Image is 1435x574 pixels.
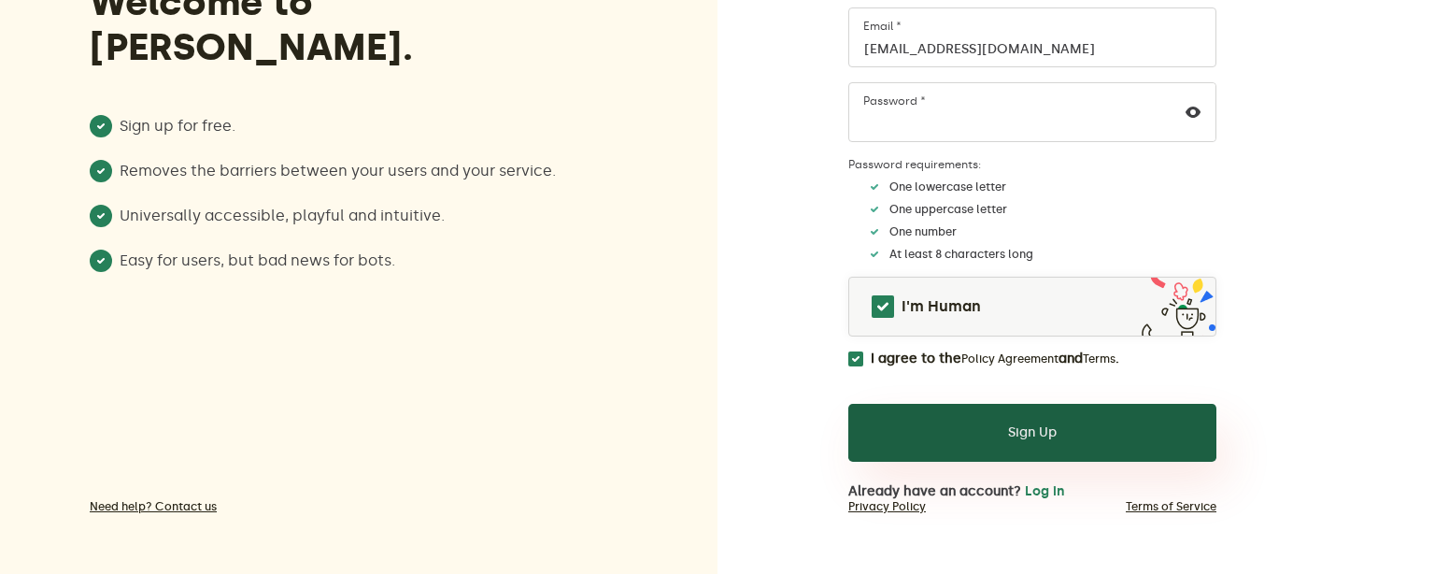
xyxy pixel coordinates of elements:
a: Terms of Service [1126,499,1216,514]
button: Log in [1025,484,1064,499]
li: Universally accessible, playful and intuitive. [90,205,618,227]
a: Terms [1083,352,1115,366]
li: Easy for users, but bad news for bots. [90,250,618,272]
label: Email * [863,19,902,34]
a: Privacy Policy [848,499,926,514]
li: At least 8 characters long [867,247,1216,262]
button: Sign Up [848,404,1216,462]
span: I'm Human [902,295,981,318]
label: Password requirements: [848,157,1216,172]
li: One uppercase letter [867,202,1216,217]
label: Password * [863,93,926,108]
label: I agree to the and . [871,352,1119,366]
span: Already have an account? [848,484,1021,499]
input: Email * [848,7,1216,67]
li: One lowercase letter [867,179,1216,194]
a: Need help? Contact us [90,499,618,514]
li: Removes the barriers between your users and your service. [90,160,618,182]
li: Sign up for free. [90,115,618,137]
a: Policy Agreement [961,352,1058,366]
li: One number [867,224,1216,239]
